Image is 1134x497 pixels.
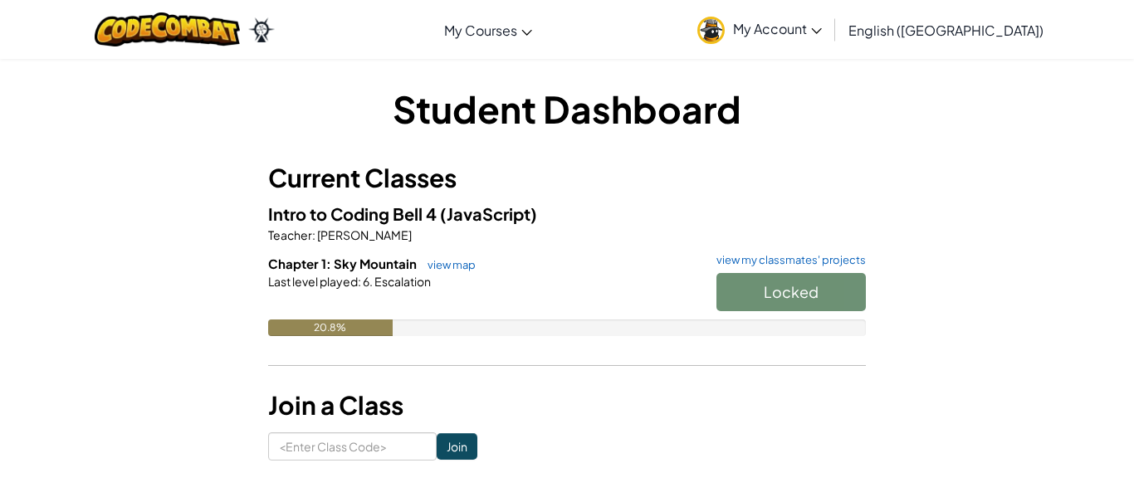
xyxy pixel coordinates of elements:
a: view map [419,258,476,271]
span: My Courses [444,22,517,39]
h3: Join a Class [268,387,866,424]
div: 20.8% [268,319,393,336]
span: Intro to Coding Bell 4 [268,203,440,224]
input: Join [437,433,477,460]
span: (JavaScript) [440,203,537,224]
span: : [358,274,361,289]
a: My Account [689,3,830,56]
span: Chapter 1: Sky Mountain [268,256,419,271]
span: Teacher [268,227,312,242]
img: CodeCombat logo [95,12,240,46]
span: Escalation [373,274,431,289]
h3: Current Classes [268,159,866,197]
img: avatar [697,17,725,44]
span: 6. [361,274,373,289]
img: Ozaria [248,17,275,42]
h1: Student Dashboard [268,83,866,134]
span: Last level played [268,274,358,289]
a: view my classmates' projects [708,255,866,266]
span: My Account [733,20,822,37]
span: English ([GEOGRAPHIC_DATA]) [848,22,1044,39]
a: English ([GEOGRAPHIC_DATA]) [840,7,1052,52]
span: : [312,227,315,242]
a: My Courses [436,7,540,52]
span: [PERSON_NAME] [315,227,412,242]
input: <Enter Class Code> [268,432,437,460]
